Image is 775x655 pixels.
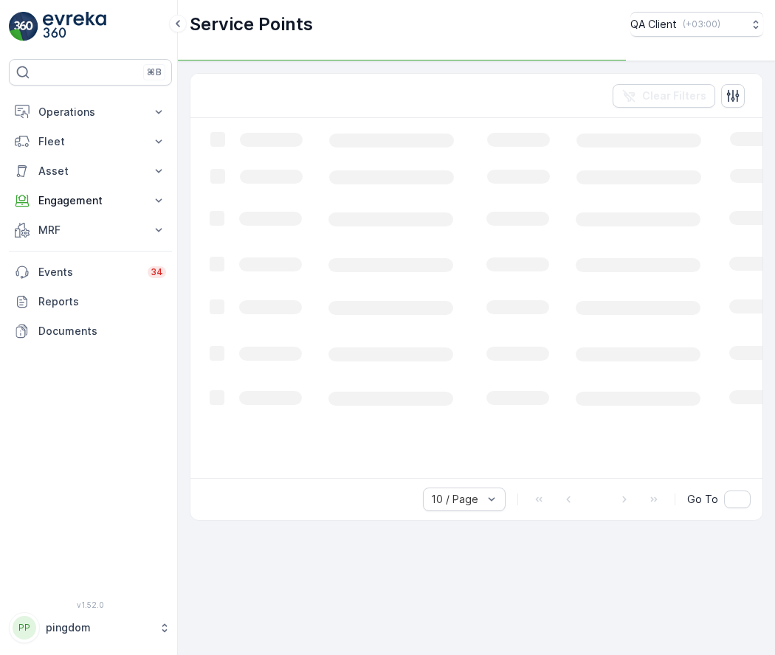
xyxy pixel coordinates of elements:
[630,17,677,32] p: QA Client
[38,164,142,179] p: Asset
[190,13,313,36] p: Service Points
[43,12,106,41] img: logo_light-DOdMpM7g.png
[46,620,151,635] p: pingdom
[9,287,172,316] a: Reports
[630,12,763,37] button: QA Client(+03:00)
[13,616,36,640] div: PP
[9,215,172,245] button: MRF
[38,294,166,309] p: Reports
[38,265,139,280] p: Events
[9,612,172,643] button: PPpingdom
[9,127,172,156] button: Fleet
[9,156,172,186] button: Asset
[38,324,166,339] p: Documents
[38,223,142,238] p: MRF
[9,600,172,609] span: v 1.52.0
[38,193,142,208] p: Engagement
[38,105,142,119] p: Operations
[147,66,162,78] p: ⌘B
[151,266,163,278] p: 34
[687,492,718,507] span: Go To
[613,84,715,108] button: Clear Filters
[9,97,172,127] button: Operations
[38,134,142,149] p: Fleet
[9,186,172,215] button: Engagement
[683,18,720,30] p: ( +03:00 )
[9,12,38,41] img: logo
[642,89,706,103] p: Clear Filters
[9,257,172,287] a: Events34
[9,316,172,346] a: Documents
